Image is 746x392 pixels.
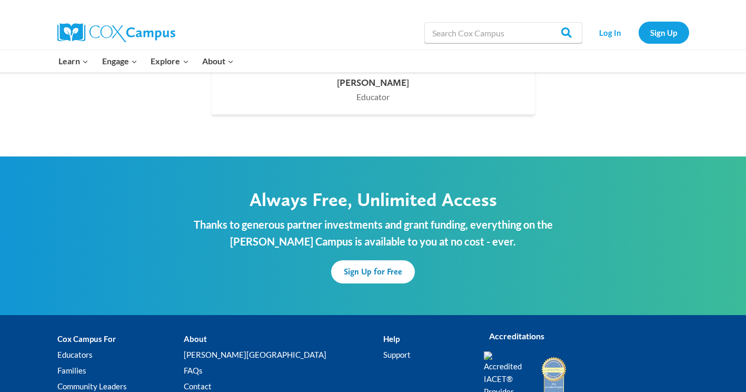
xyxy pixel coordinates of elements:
button: Child menu of Engage [95,50,144,72]
p: Thanks to generous partner investments and grant funding, everything on the [PERSON_NAME] Campus ... [160,216,586,250]
strong: Accreditations [489,331,544,341]
a: Sign Up for Free [331,260,415,283]
button: Child menu of About [195,50,241,72]
a: Families [57,362,184,378]
a: Support [383,347,468,362]
a: Educators [57,347,184,362]
a: FAQs [184,362,383,378]
div: Educator [233,90,514,104]
a: [PERSON_NAME][GEOGRAPHIC_DATA] [184,347,383,362]
input: Search Cox Campus [424,22,582,43]
img: Cox Campus [57,23,175,42]
button: Child menu of Learn [52,50,96,72]
span: Sign Up for Free [344,267,402,277]
a: Sign Up [639,22,689,43]
button: Child menu of Explore [144,50,196,72]
nav: Secondary Navigation [588,22,689,43]
div: [PERSON_NAME] [233,75,514,91]
nav: Primary Navigation [52,50,241,72]
a: Log In [588,22,633,43]
p: Always Free, Unlimited Access [160,188,586,211]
